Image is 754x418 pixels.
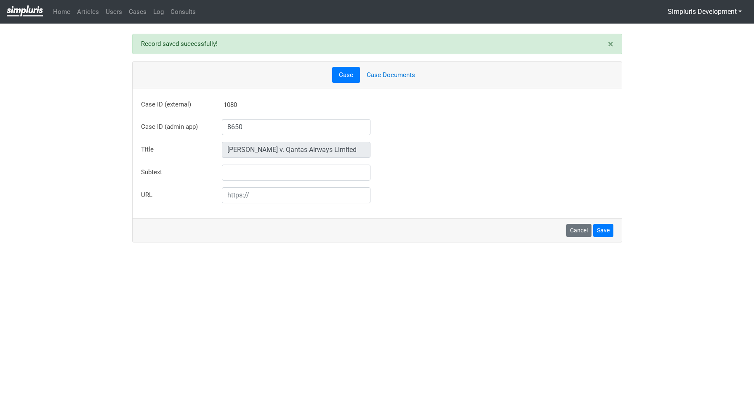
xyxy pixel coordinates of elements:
[135,119,216,135] label: Case ID (admin app)
[332,67,360,83] a: Case
[135,187,216,203] label: URL
[74,4,102,20] a: Articles
[593,224,613,237] button: Save
[167,4,199,20] a: Consults
[50,4,74,20] a: Home
[135,97,216,112] label: Case ID (external)
[125,4,150,20] a: Cases
[141,39,218,49] label: Record saved successfully!
[360,67,422,83] a: Case Documents
[102,4,125,20] a: Users
[599,34,622,54] button: ×
[662,4,747,20] button: Simpluris Development
[7,5,43,16] img: Privacy-class-action
[224,101,237,109] span: 1080
[566,224,591,237] a: Cancel
[135,142,216,158] label: Title
[150,4,167,20] a: Log
[135,165,216,181] label: Subtext
[222,187,371,203] input: https://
